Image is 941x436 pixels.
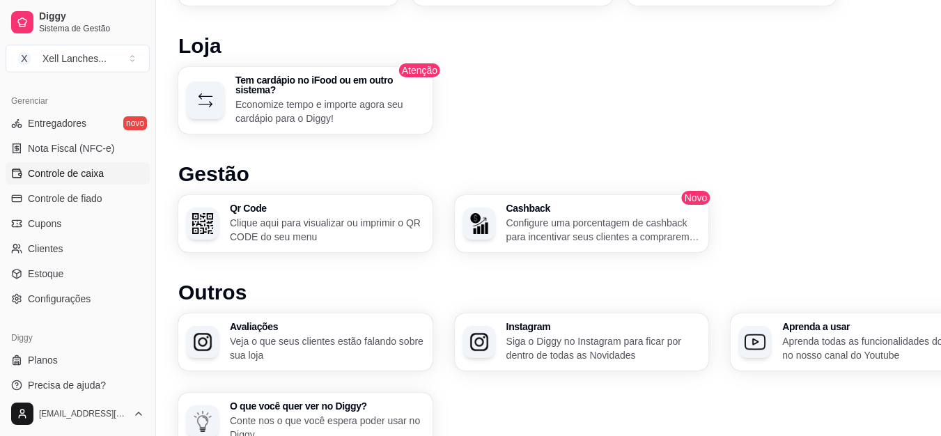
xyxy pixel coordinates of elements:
h3: Qr Code [230,203,424,213]
button: Qr CodeQr CodeClique aqui para visualizar ou imprimir o QR CODE do seu menu [178,195,433,252]
span: Controle de fiado [28,192,102,205]
button: CashbackCashbackConfigure uma porcentagem de cashback para incentivar seus clientes a comprarem e... [455,195,709,252]
button: [EMAIL_ADDRESS][DOMAIN_NAME] [6,397,150,430]
p: Clique aqui para visualizar ou imprimir o QR CODE do seu menu [230,216,424,244]
img: Instagram [469,332,490,352]
span: Clientes [28,242,63,256]
button: Tem cardápio no iFood ou em outro sistema?Economize tempo e importe agora seu cardápio para o Diggy! [178,67,433,134]
span: Configurações [28,292,91,306]
a: Controle de caixa [6,162,150,185]
a: Clientes [6,238,150,260]
a: DiggySistema de Gestão [6,6,150,39]
span: Atenção [398,62,442,79]
div: Xell Lanches ... [42,52,107,65]
div: Gerenciar [6,90,150,112]
span: Sistema de Gestão [39,23,144,34]
h3: O que você quer ver no Diggy? [230,401,424,411]
a: Configurações [6,288,150,310]
a: Entregadoresnovo [6,112,150,134]
p: Configure uma porcentagem de cashback para incentivar seus clientes a comprarem em sua loja [506,216,701,244]
span: Nota Fiscal (NFC-e) [28,141,114,155]
a: Controle de fiado [6,187,150,210]
span: Diggy [39,10,144,23]
h3: Avaliações [230,322,424,332]
h3: Cashback [506,203,701,213]
a: Cupons [6,212,150,235]
img: Qr Code [192,213,213,234]
button: Select a team [6,45,150,72]
span: Controle de caixa [28,166,104,180]
span: Precisa de ajuda? [28,378,106,392]
span: Novo [681,189,712,206]
a: Estoque [6,263,150,285]
img: Avaliações [192,332,213,352]
h3: Instagram [506,322,701,332]
button: AvaliaçõesAvaliaçõesVeja o que seus clientes estão falando sobre sua loja [178,313,433,371]
img: Cashback [469,213,490,234]
span: [EMAIL_ADDRESS][DOMAIN_NAME] [39,408,127,419]
p: Economize tempo e importe agora seu cardápio para o Diggy! [235,98,424,125]
img: O que você quer ver no Diggy? [192,411,213,432]
a: Precisa de ajuda? [6,374,150,396]
span: Entregadores [28,116,86,130]
a: Nota Fiscal (NFC-e) [6,137,150,159]
span: Cupons [28,217,61,231]
img: Aprenda a usar [745,332,765,352]
button: InstagramInstagramSiga o Diggy no Instagram para ficar por dentro de todas as Novidades [455,313,709,371]
p: Veja o que seus clientes estão falando sobre sua loja [230,334,424,362]
h3: Tem cardápio no iFood ou em outro sistema? [235,75,424,95]
span: X [17,52,31,65]
span: Estoque [28,267,63,281]
div: Diggy [6,327,150,349]
p: Siga o Diggy no Instagram para ficar por dentro de todas as Novidades [506,334,701,362]
span: Planos [28,353,58,367]
a: Planos [6,349,150,371]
